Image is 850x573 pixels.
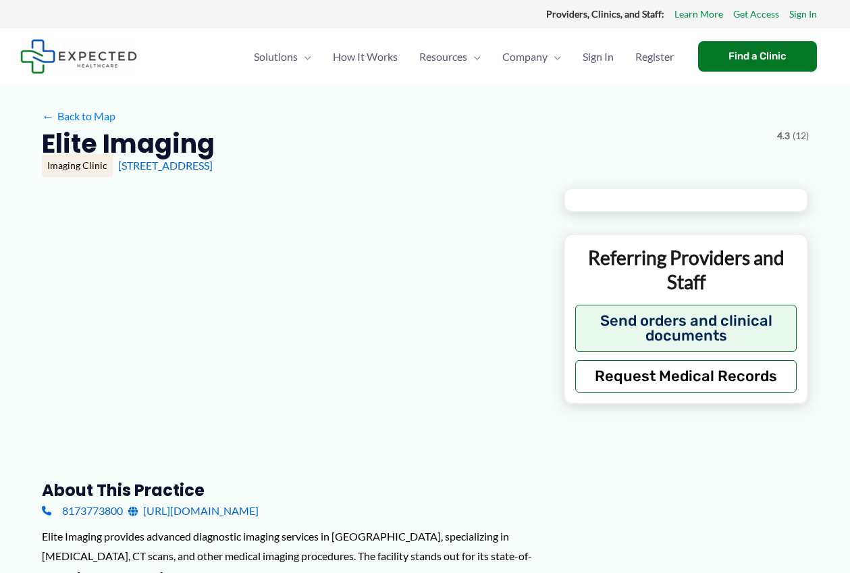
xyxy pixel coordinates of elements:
span: 4.3 [777,127,790,145]
span: Solutions [254,33,298,80]
span: Menu Toggle [298,33,311,80]
a: [URL][DOMAIN_NAME] [128,501,259,521]
img: Expected Healthcare Logo - side, dark font, small [20,39,137,74]
a: CompanyMenu Toggle [492,33,572,80]
span: Menu Toggle [467,33,481,80]
span: ← [42,109,55,122]
strong: Providers, Clinics, and Staff: [546,8,664,20]
a: Get Access [733,5,779,23]
a: SolutionsMenu Toggle [243,33,322,80]
span: Menu Toggle [548,33,561,80]
a: Find a Clinic [698,41,817,72]
p: Referring Providers and Staff [575,245,797,295]
a: Register [625,33,685,80]
span: Sign In [583,33,614,80]
a: How It Works [322,33,408,80]
span: How It Works [333,33,398,80]
button: Request Medical Records [575,360,797,393]
a: Learn More [674,5,723,23]
h2: Elite Imaging [42,127,215,160]
button: Send orders and clinical documents [575,305,797,352]
a: ResourcesMenu Toggle [408,33,492,80]
a: Sign In [789,5,817,23]
a: [STREET_ADDRESS] [118,159,213,172]
span: (12) [793,127,809,145]
span: Resources [419,33,467,80]
a: 8173773800 [42,501,123,521]
a: Sign In [572,33,625,80]
div: Imaging Clinic [42,154,113,177]
span: Register [635,33,674,80]
nav: Primary Site Navigation [243,33,685,80]
a: ←Back to Map [42,106,115,126]
h3: About this practice [42,480,542,501]
span: Company [502,33,548,80]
